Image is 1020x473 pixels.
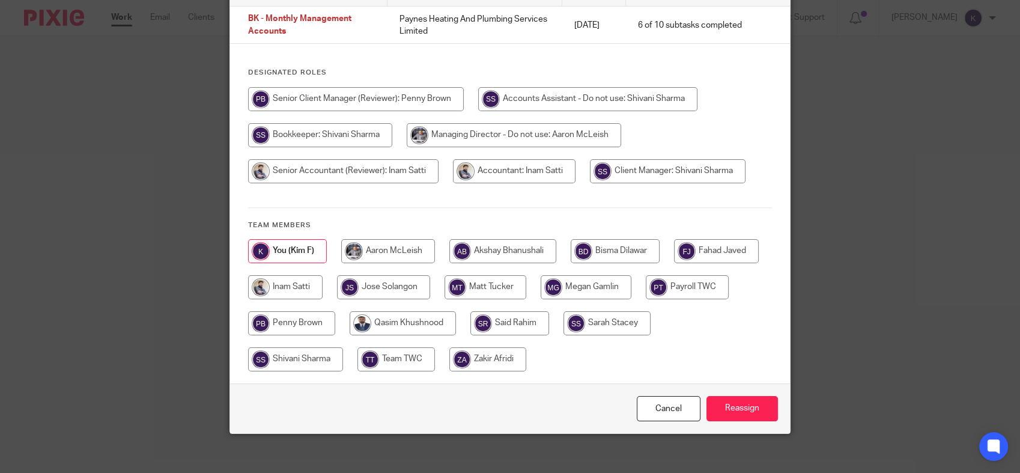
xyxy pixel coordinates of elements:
h4: Designated Roles [248,68,772,78]
span: BK - Monthly Management Accounts [248,15,351,36]
h4: Team members [248,221,772,230]
a: Close this dialog window [637,396,700,422]
input: Reassign [706,396,778,422]
p: [DATE] [574,19,614,31]
td: 6 of 10 subtasks completed [626,7,754,44]
p: Paynes Heating And Plumbing Services Limited [399,13,550,38]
